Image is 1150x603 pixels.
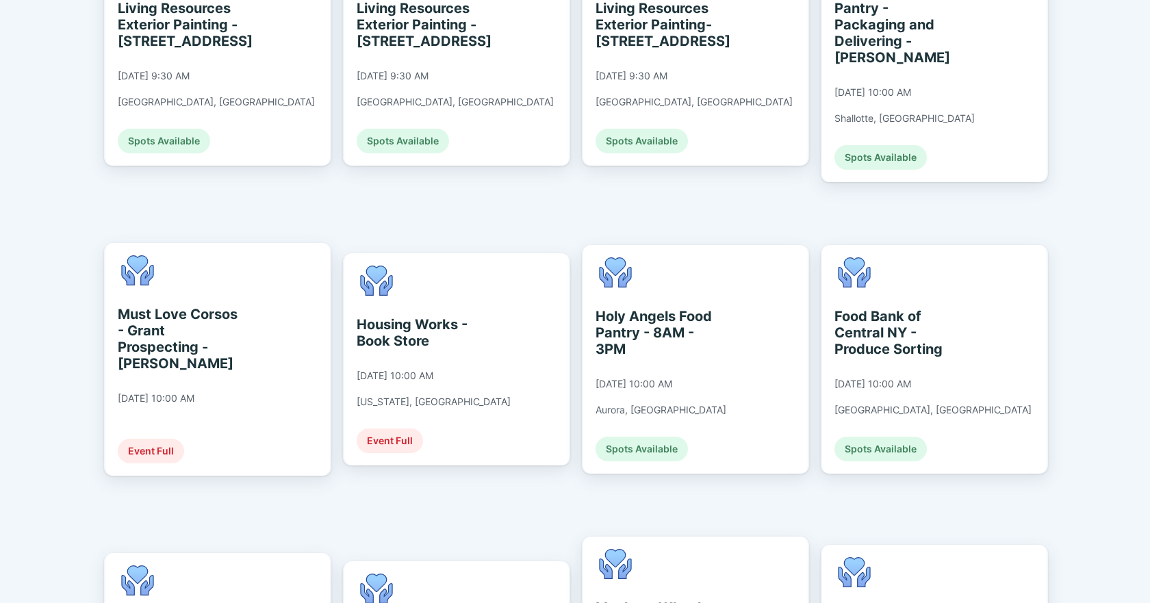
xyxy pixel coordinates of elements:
[596,437,688,461] div: Spots Available
[596,404,726,416] div: Aurora, [GEOGRAPHIC_DATA]
[834,437,927,461] div: Spots Available
[834,86,911,99] div: [DATE] 10:00 AM
[834,404,1032,416] div: [GEOGRAPHIC_DATA], [GEOGRAPHIC_DATA]
[357,396,511,408] div: [US_STATE], [GEOGRAPHIC_DATA]
[118,70,190,82] div: [DATE] 9:30 AM
[118,306,243,372] div: Must Love Corsos - Grant Prospecting - [PERSON_NAME]
[596,308,721,357] div: Holy Angels Food Pantry - 8AM - 3PM
[834,378,911,390] div: [DATE] 10:00 AM
[357,70,429,82] div: [DATE] 9:30 AM
[118,439,184,463] div: Event Full
[118,96,315,108] div: [GEOGRAPHIC_DATA], [GEOGRAPHIC_DATA]
[596,129,688,153] div: Spots Available
[357,316,482,349] div: Housing Works - Book Store
[834,145,927,170] div: Spots Available
[834,112,975,125] div: Shallotte, [GEOGRAPHIC_DATA]
[596,70,667,82] div: [DATE] 9:30 AM
[357,428,423,453] div: Event Full
[834,308,960,357] div: Food Bank of Central NY - Produce Sorting
[596,96,793,108] div: [GEOGRAPHIC_DATA], [GEOGRAPHIC_DATA]
[118,392,194,405] div: [DATE] 10:00 AM
[357,370,433,382] div: [DATE] 10:00 AM
[357,96,554,108] div: [GEOGRAPHIC_DATA], [GEOGRAPHIC_DATA]
[357,129,449,153] div: Spots Available
[118,129,210,153] div: Spots Available
[596,378,672,390] div: [DATE] 10:00 AM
